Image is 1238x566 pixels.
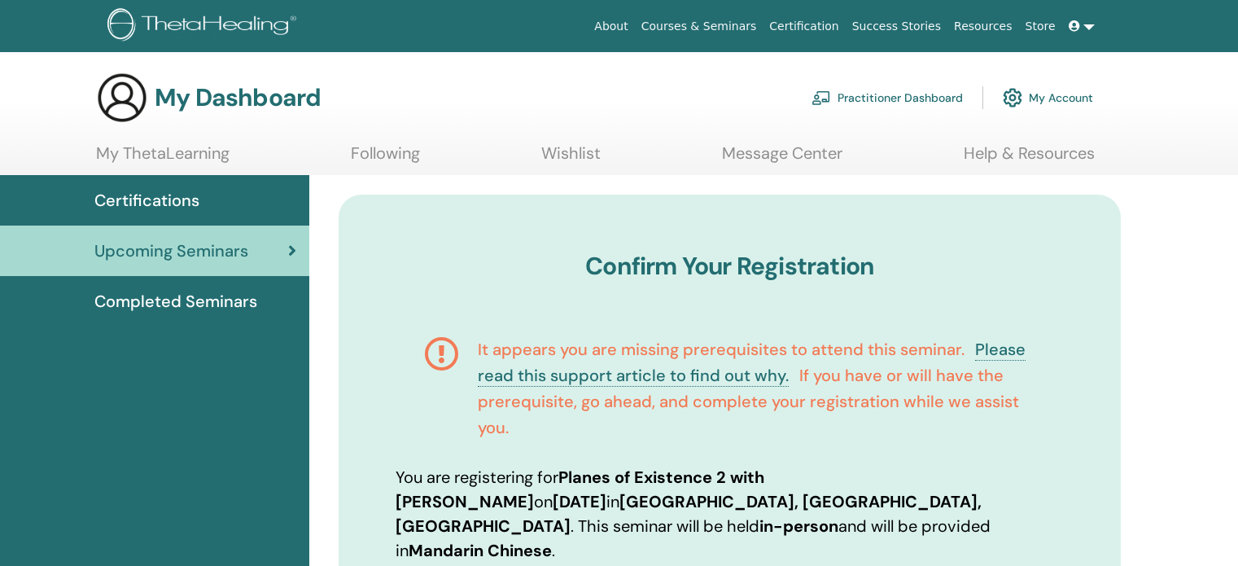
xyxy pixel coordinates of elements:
a: Wishlist [541,143,601,175]
b: [GEOGRAPHIC_DATA], [GEOGRAPHIC_DATA], [GEOGRAPHIC_DATA] [396,491,982,537]
a: Courses & Seminars [635,11,763,42]
span: Upcoming Seminars [94,239,248,263]
b: Planes of Existence 2 with [PERSON_NAME] [396,467,764,512]
p: You are registering for on in . This seminar will be held and will be provided in . [396,465,1064,563]
a: Resources [947,11,1019,42]
a: Following [351,143,420,175]
a: Message Center [722,143,842,175]
img: chalkboard-teacher.svg [811,90,831,105]
a: Help & Resources [964,143,1095,175]
img: cog.svg [1003,84,1022,112]
span: Completed Seminars [94,289,257,314]
b: Mandarin Chinese [409,540,552,561]
img: logo.png [107,8,302,45]
h3: Confirm Your Registration [396,252,1064,281]
a: Store [1019,11,1062,42]
b: [DATE] [553,491,606,512]
b: in-person [759,516,838,537]
span: If you have or will have the prerequisite, go ahead, and complete your registration while we assi... [478,365,1019,438]
span: It appears you are missing prerequisites to attend this seminar. [478,339,965,360]
a: Practitioner Dashboard [811,80,963,116]
a: Success Stories [846,11,947,42]
h3: My Dashboard [155,83,321,112]
img: generic-user-icon.jpg [96,72,148,124]
a: My Account [1003,80,1093,116]
a: About [588,11,634,42]
span: Certifications [94,188,199,213]
a: Certification [763,11,845,42]
a: My ThetaLearning [96,143,230,175]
